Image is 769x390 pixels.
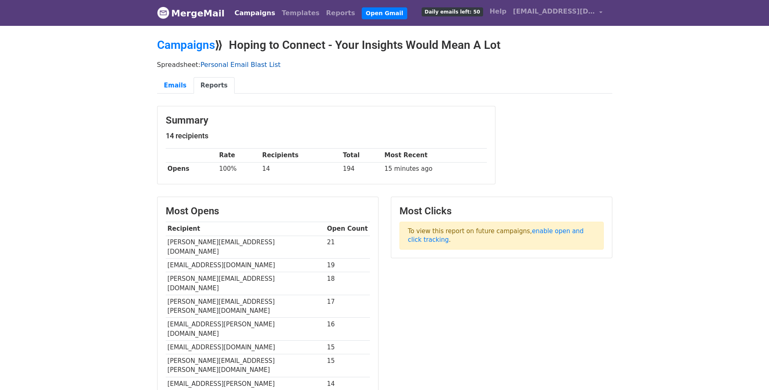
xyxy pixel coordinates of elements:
h5: 14 recipients [166,131,487,140]
td: 16 [325,318,370,341]
th: Opens [166,162,217,176]
th: Recipient [166,222,325,236]
th: Most Recent [382,149,486,162]
th: Total [341,149,382,162]
th: Recipients [260,149,341,162]
a: Daily emails left: 50 [418,3,486,20]
span: Daily emails left: 50 [422,7,483,16]
td: [PERSON_NAME][EMAIL_ADDRESS][PERSON_NAME][DOMAIN_NAME] [166,354,325,377]
a: MergeMail [157,5,225,22]
td: 17 [325,295,370,318]
a: Personal Email Blast List [201,61,281,69]
a: Open Gmail [362,7,407,19]
h3: Most Clicks [399,205,604,217]
a: Help [486,3,510,20]
p: Spreadsheet: [157,60,612,69]
th: Open Count [325,222,370,236]
td: 21 [325,236,370,259]
h3: Summary [166,115,487,126]
span: [EMAIL_ADDRESS][DOMAIN_NAME] [513,7,595,16]
td: 15 [325,354,370,377]
a: Emails [157,77,194,94]
td: [EMAIL_ADDRESS][DOMAIN_NAME] [166,259,325,272]
a: Campaigns [157,38,215,52]
td: 194 [341,162,382,176]
iframe: Chat Widget [728,351,769,390]
td: [EMAIL_ADDRESS][DOMAIN_NAME] [166,341,325,354]
img: MergeMail logo [157,7,169,19]
a: Campaigns [231,5,278,21]
h3: Most Opens [166,205,370,217]
td: 18 [325,272,370,295]
td: [PERSON_NAME][EMAIL_ADDRESS][DOMAIN_NAME] [166,272,325,295]
th: Rate [217,149,260,162]
td: [PERSON_NAME][EMAIL_ADDRESS][PERSON_NAME][DOMAIN_NAME] [166,295,325,318]
h2: ⟫ Hoping to Connect - Your Insights Would Mean A Lot [157,38,612,52]
td: 15 [325,341,370,354]
td: 19 [325,259,370,272]
td: [PERSON_NAME][EMAIL_ADDRESS][DOMAIN_NAME] [166,236,325,259]
td: 14 [260,162,341,176]
p: To view this report on future campaigns, . [399,222,604,250]
td: [EMAIL_ADDRESS][PERSON_NAME][DOMAIN_NAME] [166,318,325,341]
td: 100% [217,162,260,176]
a: Reports [323,5,358,21]
a: [EMAIL_ADDRESS][DOMAIN_NAME] [510,3,606,23]
a: Reports [194,77,235,94]
td: 15 minutes ago [382,162,486,176]
a: Templates [278,5,323,21]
